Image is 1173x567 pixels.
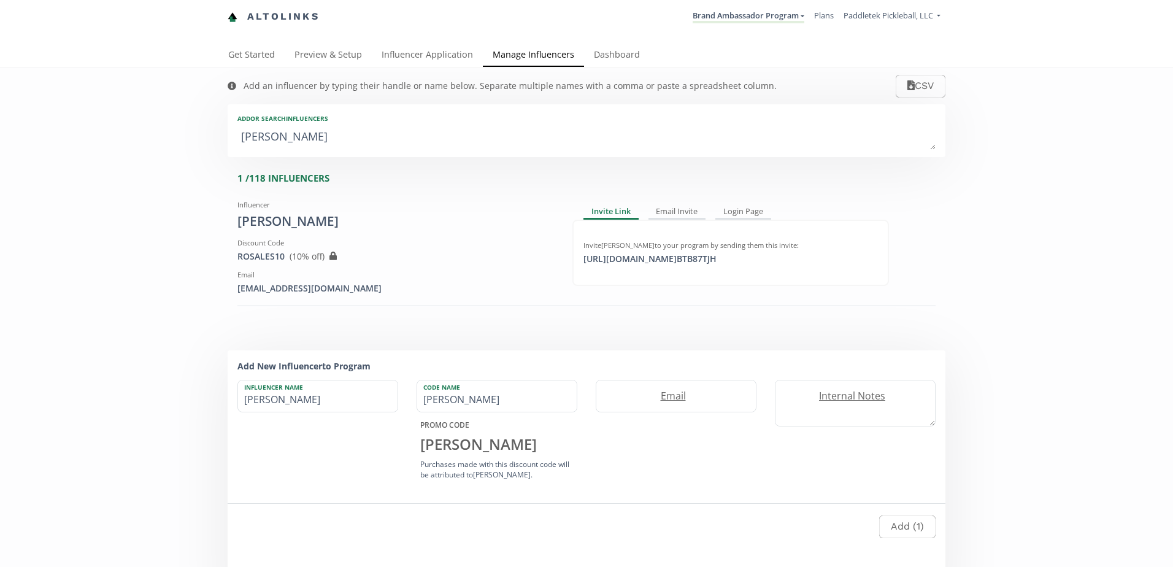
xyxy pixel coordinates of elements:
label: Code Name [417,380,564,391]
div: Invite [PERSON_NAME] to your program by sending them this invite: [583,241,878,250]
a: Dashboard [584,44,650,68]
div: Discount Code [237,238,554,248]
div: Purchases made with this discount code will be attributed to [PERSON_NAME] . [417,459,577,480]
a: Altolinks [228,7,320,27]
div: [PERSON_NAME] [417,434,577,455]
div: PROMO CODE [417,420,577,430]
div: Login Page [715,205,771,220]
strong: Add New Influencer to Program [237,360,371,372]
a: Preview & Setup [285,44,372,68]
div: [EMAIL_ADDRESS][DOMAIN_NAME] [237,282,554,295]
div: [PERSON_NAME] [237,212,554,231]
div: 1 / 118 INFLUENCERS [237,172,945,185]
div: Invite Link [583,205,639,220]
a: Manage Influencers [483,44,584,68]
a: Brand Ambassador Program [693,10,804,23]
a: Paddletek Pickleball, LLC [844,10,940,24]
button: CSV [896,75,945,98]
span: Paddletek Pickleball, LLC [844,10,933,21]
div: Email Invite [648,205,706,220]
a: ROSALES10 [237,250,285,262]
a: Influencer Application [372,44,483,68]
label: Email [596,389,744,403]
button: Add (1) [879,515,936,538]
textarea: [PERSON_NAME] [237,125,936,150]
a: Plans [814,10,834,21]
label: Influencer Name [238,380,385,391]
div: Email [237,270,554,280]
div: Influencer [237,200,554,210]
a: Get Started [218,44,285,68]
div: Add an influencer by typing their handle or name below. Separate multiple names with a comma or p... [244,80,777,92]
div: [URL][DOMAIN_NAME] BTB87TJH [576,253,724,265]
iframe: chat widget [12,12,52,49]
div: Add or search INFLUENCERS [237,114,936,123]
span: ( 10 % off) [290,250,325,262]
img: favicon-32x32.png [228,12,237,22]
label: Internal Notes [775,389,923,403]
